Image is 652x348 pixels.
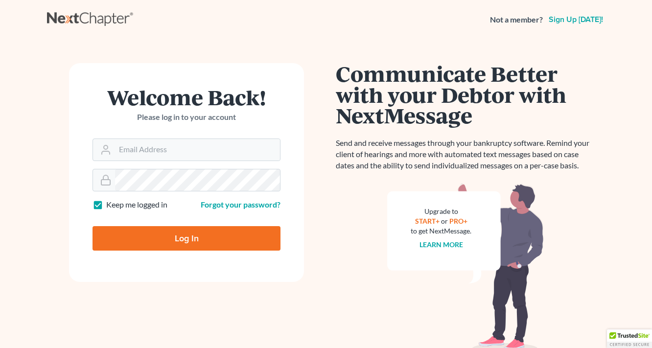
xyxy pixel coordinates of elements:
[419,240,463,249] a: Learn more
[201,200,280,209] a: Forgot your password?
[490,14,543,25] strong: Not a member?
[607,329,652,348] div: TrustedSite Certified
[411,207,471,216] div: Upgrade to
[411,226,471,236] div: to get NextMessage.
[441,217,448,225] span: or
[93,87,280,108] h1: Welcome Back!
[106,199,167,210] label: Keep me logged in
[547,16,605,23] a: Sign up [DATE]!
[336,63,595,126] h1: Communicate Better with your Debtor with NextMessage
[93,112,280,123] p: Please log in to your account
[336,138,595,171] p: Send and receive messages through your bankruptcy software. Remind your client of hearings and mo...
[115,139,280,161] input: Email Address
[449,217,467,225] a: PRO+
[415,217,440,225] a: START+
[93,226,280,251] input: Log In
